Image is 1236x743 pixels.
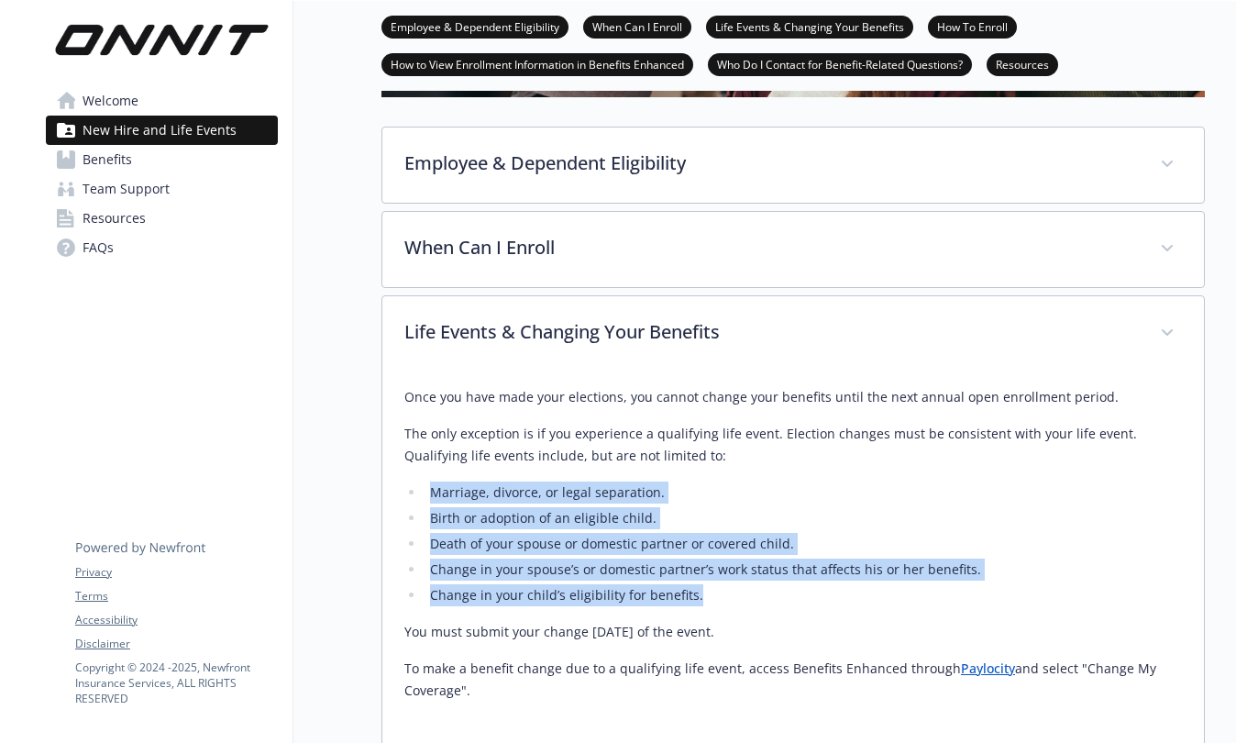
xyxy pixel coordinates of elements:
span: Benefits [83,145,132,174]
p: Life Events & Changing Your Benefits [404,318,1138,346]
a: Disclaimer [75,636,277,652]
div: Life Events & Changing Your Benefits [382,296,1204,371]
a: Accessibility [75,612,277,628]
a: When Can I Enroll [583,17,691,35]
p: Copyright © 2024 - 2025 , Newfront Insurance Services, ALL RIGHTS RESERVED [75,660,277,706]
a: New Hire and Life Events [46,116,278,145]
a: Who Do I Contact for Benefit-Related Questions? [708,55,972,72]
span: Team Support [83,174,170,204]
a: Welcome [46,86,278,116]
a: FAQs [46,233,278,262]
a: Benefits [46,145,278,174]
p: You must submit your change [DATE] of the event. [404,621,1182,643]
span: Resources [83,204,146,233]
li: Death of your spouse or domestic partner or covered child. [425,533,1182,555]
a: Paylocity [961,660,1015,677]
a: Resources [46,204,278,233]
span: Welcome [83,86,138,116]
a: Resources [987,55,1058,72]
p: To make a benefit change due to a qualifying life event, access Benefits Enhanced through and sel... [404,658,1182,702]
a: Life Events & Changing Your Benefits [706,17,913,35]
p: Employee & Dependent Eligibility [404,150,1138,177]
span: FAQs [83,233,114,262]
span: New Hire and Life Events [83,116,237,145]
a: Privacy [75,564,277,581]
p: When Can I Enroll [404,234,1138,261]
div: When Can I Enroll [382,212,1204,287]
li: Change in your child’s eligibility for benefits. [425,584,1182,606]
p: The only exception is if you experience a qualifying life event. Election changes must be consist... [404,423,1182,467]
a: Team Support [46,174,278,204]
a: How to View Enrollment Information in Benefits Enhanced [381,55,693,72]
a: Employee & Dependent Eligibility [381,17,568,35]
li: Marriage, divorce, or legal separation. [425,482,1182,504]
li: Birth or adoption of an eligible child. [425,507,1182,529]
a: How To Enroll [928,17,1017,35]
p: Once you have made your elections, you cannot change your benefits until the next annual open enr... [404,386,1182,408]
li: Change in your spouse’s or domestic partner’s work status that affects his or her benefits. [425,559,1182,581]
a: Terms [75,588,277,604]
div: Employee & Dependent Eligibility [382,128,1204,203]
